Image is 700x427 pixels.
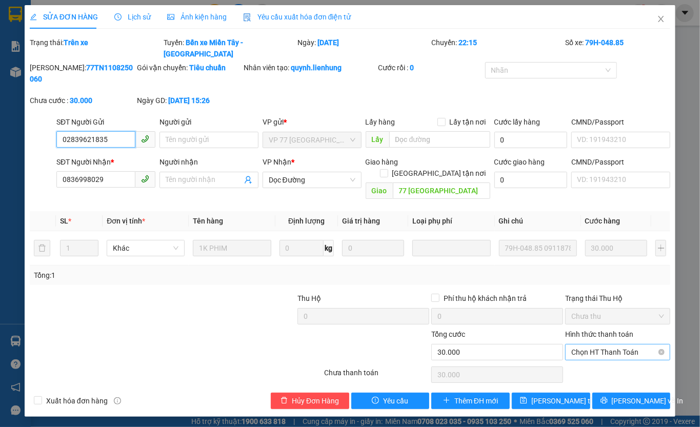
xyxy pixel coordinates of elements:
[193,240,271,256] input: VD: Bàn, Ghế
[281,397,288,405] span: delete
[431,393,510,409] button: plusThêm ĐH mới
[565,330,633,338] label: Hình thức thanh toán
[443,397,450,405] span: plus
[366,158,398,166] span: Giao hàng
[288,217,325,225] span: Định lượng
[520,397,527,405] span: save
[244,62,376,73] div: Nhân viên tạo:
[292,395,339,406] span: Hủy Đơn Hàng
[244,176,252,184] span: user-add
[30,95,135,106] div: Chưa cước :
[324,240,334,256] span: kg
[56,116,155,128] div: SĐT Người Gửi
[351,393,430,409] button: exclamation-circleYêu cầu
[495,211,581,231] th: Ghi chú
[372,397,379,405] span: exclamation-circle
[366,131,389,148] span: Lấy
[410,64,414,72] b: 0
[342,240,405,256] input: 0
[366,182,393,199] span: Giao
[167,13,174,21] span: picture
[647,5,675,34] button: Close
[60,217,68,225] span: SL
[34,270,271,281] div: Tổng: 1
[263,158,291,166] span: VP Nhận
[163,37,296,59] div: Tuyến:
[592,393,671,409] button: printer[PERSON_NAME] và In
[189,64,226,72] b: Tiêu chuẩn
[585,217,621,225] span: Cước hàng
[159,116,258,128] div: Người gửi
[113,240,178,256] span: Khác
[564,37,671,59] div: Số xe:
[137,62,242,73] div: Gói vận chuyển:
[388,168,490,179] span: [GEOGRAPHIC_DATA] tận nơi
[393,182,490,199] input: Dọc đường
[571,344,664,360] span: Chọn HT Thanh Toán
[168,96,210,105] b: [DATE] 15:26
[159,156,258,168] div: Người nhận
[571,309,664,324] span: Chưa thu
[585,38,624,47] b: 79H-048.85
[114,13,122,21] span: clock-circle
[296,37,430,59] div: Ngày:
[34,240,50,256] button: delete
[494,118,541,126] label: Cước lấy hàng
[458,38,477,47] b: 22:15
[107,217,145,225] span: Đơn vị tính
[271,393,349,409] button: deleteHủy Đơn Hàng
[164,38,243,58] b: Bến xe Miền Tây - [GEOGRAPHIC_DATA]
[658,349,665,355] span: close-circle
[243,13,351,21] span: Yêu cầu xuất hóa đơn điện tử
[430,37,564,59] div: Chuyến:
[342,217,380,225] span: Giá trị hàng
[29,37,163,59] div: Trạng thái:
[366,118,395,126] span: Lấy hàng
[114,13,151,21] span: Lịch sử
[141,135,149,143] span: phone
[297,294,321,302] span: Thu Hộ
[70,96,92,105] b: 30.000
[431,330,465,338] span: Tổng cước
[408,211,494,231] th: Loại phụ phí
[263,116,362,128] div: VP gửi
[531,395,613,406] span: [PERSON_NAME] thay đổi
[499,240,577,256] input: Ghi Chú
[30,13,37,21] span: edit
[512,393,590,409] button: save[PERSON_NAME] thay đổi
[269,132,355,148] span: VP 77 Thái Nguyên
[494,172,568,188] input: Cước giao hàng
[141,175,149,183] span: phone
[378,62,483,73] div: Cước rồi :
[389,131,490,148] input: Dọc đường
[446,116,490,128] span: Lấy tận nơi
[193,217,223,225] span: Tên hàng
[383,395,408,406] span: Yêu cầu
[655,240,666,256] button: plus
[323,367,430,385] div: Chưa thanh toán
[571,156,670,168] div: CMND/Passport
[565,293,670,304] div: Trạng thái Thu Hộ
[494,158,545,166] label: Cước giao hàng
[167,13,227,21] span: Ảnh kiện hàng
[269,172,355,188] span: Dọc Đường
[30,13,98,21] span: SỬA ĐƠN HÀNG
[243,13,251,22] img: icon
[454,395,498,406] span: Thêm ĐH mới
[571,116,670,128] div: CMND/Passport
[291,64,342,72] b: quynh.lienhung
[612,395,684,406] span: [PERSON_NAME] và In
[657,15,665,23] span: close
[114,397,121,404] span: info-circle
[439,293,531,304] span: Phí thu hộ khách nhận trả
[56,156,155,168] div: SĐT Người Nhận
[30,62,135,85] div: [PERSON_NAME]:
[601,397,608,405] span: printer
[64,38,88,47] b: Trên xe
[585,240,648,256] input: 0
[137,95,242,106] div: Ngày GD:
[494,132,568,148] input: Cước lấy hàng
[317,38,339,47] b: [DATE]
[42,395,112,406] span: Xuất hóa đơn hàng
